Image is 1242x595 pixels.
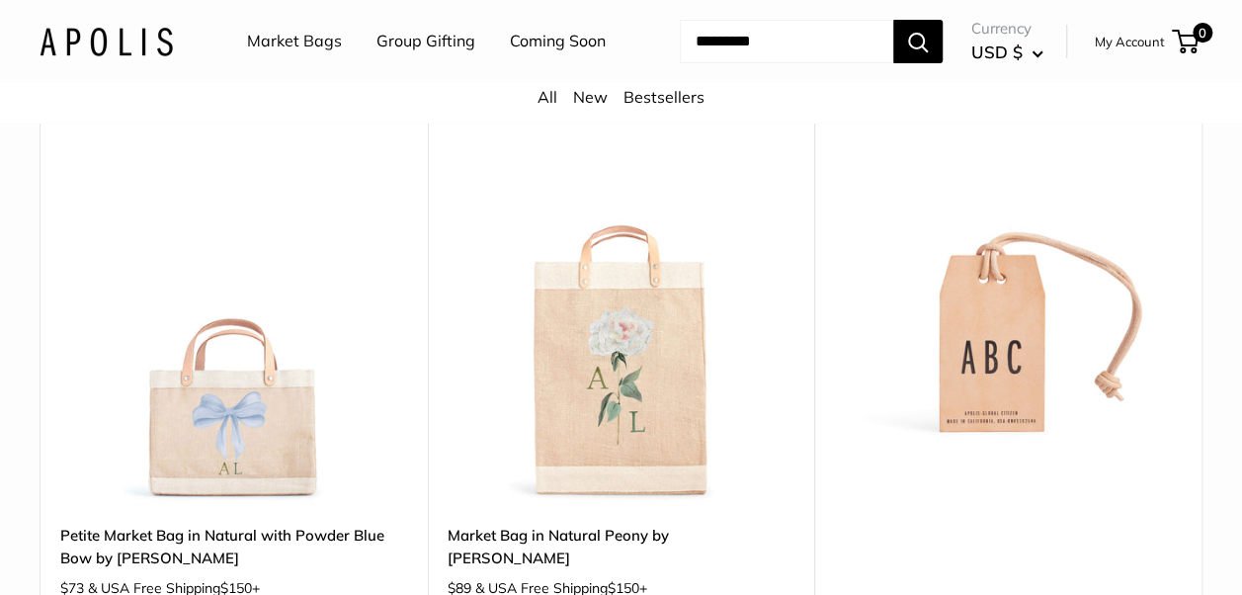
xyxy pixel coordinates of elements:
[475,581,647,595] span: & USA Free Shipping +
[834,156,1182,504] img: description_Make it yours with custom printed text
[510,27,606,56] a: Coming Soon
[40,27,173,55] img: Apolis
[1174,30,1199,53] a: 0
[448,524,795,570] a: Market Bag in Natural Peony by [PERSON_NAME]
[88,581,260,595] span: & USA Free Shipping +
[971,37,1043,68] button: USD $
[538,87,557,107] a: All
[60,156,408,504] a: Petite Market Bag in Natural with Powder Blue Bow by Amy LogsdonPetite Market Bag in Natural with...
[893,20,943,63] button: Search
[1193,23,1212,42] span: 0
[448,156,795,504] a: Market Bag in Natural Peony by Amy LogsdonMarket Bag in Natural Peony by Amy Logsdon
[623,87,704,107] a: Bestsellers
[376,27,475,56] a: Group Gifting
[971,15,1043,42] span: Currency
[60,524,408,570] a: Petite Market Bag in Natural with Powder Blue Bow by [PERSON_NAME]
[971,42,1023,62] span: USD $
[448,156,795,504] img: Market Bag in Natural Peony by Amy Logsdon
[834,156,1182,504] a: description_Make it yours with custom printed textdescription_3mm thick, vegetable tanned America...
[680,20,893,63] input: Search...
[573,87,608,107] a: New
[60,156,408,504] img: Petite Market Bag in Natural with Powder Blue Bow by Amy Logsdon
[247,27,342,56] a: Market Bags
[1095,30,1165,53] a: My Account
